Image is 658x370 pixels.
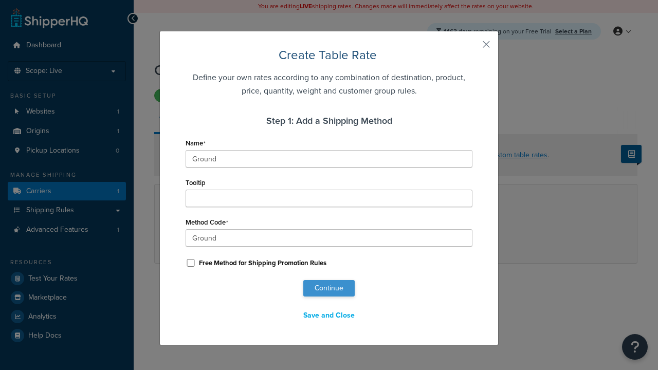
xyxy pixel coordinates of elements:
[186,47,472,63] h2: Create Table Rate
[186,139,206,147] label: Name
[199,258,326,268] label: Free Method for Shipping Promotion Rules
[297,307,361,324] button: Save and Close
[186,179,206,187] label: Tooltip
[186,218,228,227] label: Method Code
[303,280,355,297] button: Continue
[186,114,472,128] h4: Step 1: Add a Shipping Method
[186,71,472,98] h5: Define your own rates according to any combination of destination, product, price, quantity, weig...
